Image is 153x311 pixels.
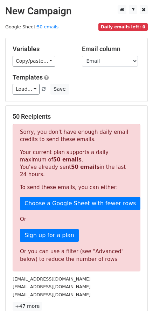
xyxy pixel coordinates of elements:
small: [EMAIL_ADDRESS][DOMAIN_NAME] [13,284,91,289]
a: Copy/paste... [13,56,55,67]
a: Daily emails left: 0 [98,24,148,29]
button: Save [50,84,69,95]
h5: Variables [13,45,71,53]
a: Choose a Google Sheet with fewer rows [20,197,140,210]
a: Load... [13,84,40,95]
strong: 50 emails [71,164,99,170]
a: +47 more [13,302,42,311]
div: Or you can use a filter (see "Advanced" below) to reduce the number of rows [20,248,133,263]
strong: 50 emails [53,157,82,163]
p: Sorry, you don't have enough daily email credits to send these emails. [20,129,133,143]
small: [EMAIL_ADDRESS][DOMAIN_NAME] [13,276,91,282]
p: Or [20,216,133,223]
span: Daily emails left: 0 [98,23,148,31]
small: [EMAIL_ADDRESS][DOMAIN_NAME] [13,292,91,297]
h5: Email column [82,45,141,53]
a: Templates [13,74,43,81]
iframe: Chat Widget [118,277,153,311]
h5: 50 Recipients [13,113,140,120]
p: Your current plan supports a daily maximum of . You've already sent in the last 24 hours. [20,149,133,178]
p: To send these emails, you can either: [20,184,133,191]
h2: New Campaign [5,5,148,17]
a: 50 emails [37,24,58,29]
small: Google Sheet: [5,24,58,29]
a: Sign up for a plan [20,229,79,242]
